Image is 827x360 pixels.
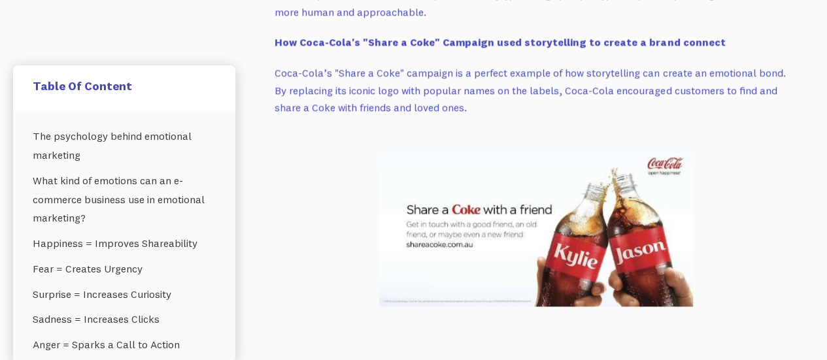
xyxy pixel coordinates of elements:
[33,231,216,256] a: Happiness = Improves Shareability
[275,64,798,116] p: Coca-Cola’s "Share a Coke" campaign is a perfect example of how storytelling can create an emotio...
[33,168,216,231] a: What kind of emotions can an e-commerce business use in emotional marketing?
[33,307,216,333] a: Sadness = Increases Clicks
[275,338,798,355] p: ‍
[33,282,216,307] a: Surprise = Increases Curiosity
[33,333,216,358] a: Anger = Sparks a Call to Action
[275,33,798,51] p: ‍
[33,256,216,282] a: Fear = Creates Urgency
[33,78,216,93] h5: Table Of Content
[33,123,216,168] a: The psychology behind emotional marketing
[275,35,725,48] strong: How Coca-Cola's "Share a Coke" Campaign used storytelling to create a brand connect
